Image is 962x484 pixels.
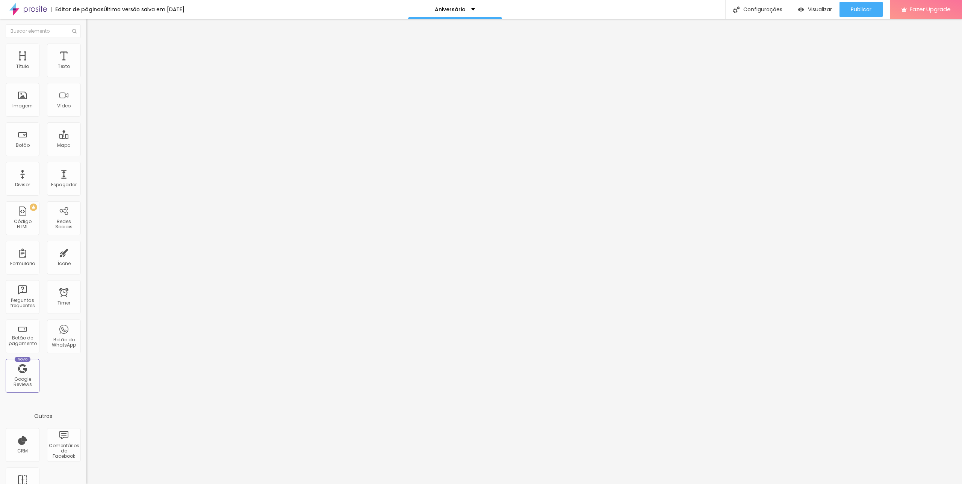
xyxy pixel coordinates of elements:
[733,6,740,13] img: Icone
[910,6,951,12] span: Fazer Upgrade
[58,64,70,69] div: Texto
[6,24,81,38] input: Buscar elemento
[8,377,37,388] div: Google Reviews
[49,219,79,230] div: Redes Sociais
[808,6,832,12] span: Visualizar
[851,6,871,12] span: Publicar
[104,7,185,12] div: Última versão salva em [DATE]
[8,298,37,309] div: Perguntas frequentes
[57,261,71,266] div: Ícone
[798,6,804,13] img: view-1.svg
[17,448,28,454] div: CRM
[57,103,71,109] div: Vídeo
[435,7,466,12] p: Aniversário
[12,103,33,109] div: Imagem
[16,143,30,148] div: Botão
[72,29,77,33] img: Icone
[8,219,37,230] div: Código HTML
[51,7,104,12] div: Editor de páginas
[51,182,77,187] div: Espaçador
[15,182,30,187] div: Divisor
[49,337,79,348] div: Botão do WhatsApp
[57,300,70,306] div: Timer
[15,357,31,362] div: Novo
[8,335,37,346] div: Botão de pagamento
[49,443,79,459] div: Comentários do Facebook
[57,143,71,148] div: Mapa
[790,2,839,17] button: Visualizar
[16,64,29,69] div: Título
[10,261,35,266] div: Formulário
[839,2,883,17] button: Publicar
